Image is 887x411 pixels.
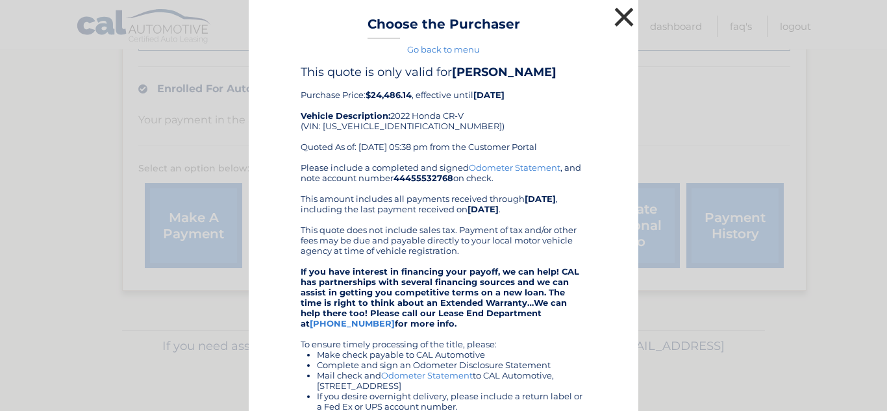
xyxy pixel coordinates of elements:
[473,90,505,100] b: [DATE]
[368,16,520,39] h3: Choose the Purchaser
[301,110,390,121] strong: Vehicle Description:
[394,173,453,183] b: 44455532768
[452,65,556,79] b: [PERSON_NAME]
[317,349,586,360] li: Make check payable to CAL Automotive
[469,162,560,173] a: Odometer Statement
[381,370,473,380] a: Odometer Statement
[525,193,556,204] b: [DATE]
[301,65,586,79] h4: This quote is only valid for
[317,370,586,391] li: Mail check and to CAL Automotive, [STREET_ADDRESS]
[407,44,480,55] a: Go back to menu
[366,90,412,100] b: $24,486.14
[611,4,637,30] button: ×
[301,266,579,329] strong: If you have interest in financing your payoff, we can help! CAL has partnerships with several fin...
[310,318,395,329] a: [PHONE_NUMBER]
[301,65,586,162] div: Purchase Price: , effective until 2022 Honda CR-V (VIN: [US_VEHICLE_IDENTIFICATION_NUMBER]) Quote...
[468,204,499,214] b: [DATE]
[317,360,586,370] li: Complete and sign an Odometer Disclosure Statement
